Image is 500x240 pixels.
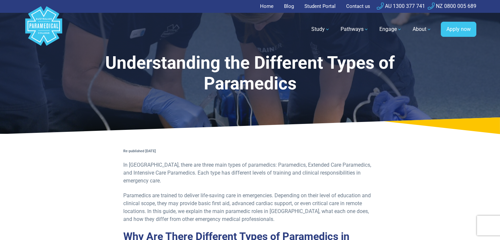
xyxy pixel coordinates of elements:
a: AU 1300 377 741 [377,3,425,9]
p: In [GEOGRAPHIC_DATA], there are three main types of paramedics: Paramedics, Extended Care Paramed... [123,161,377,185]
a: Study [307,20,334,38]
strong: Re-published [DATE] [123,149,156,153]
p: Paramedics are trained to deliver life-saving care in emergencies. Depending on their level of ed... [123,192,377,223]
a: NZ 0800 005 689 [428,3,476,9]
a: About [409,20,436,38]
h1: Understanding the Different Types of Paramedics [81,53,420,94]
a: Pathways [337,20,373,38]
a: Apply now [441,22,476,37]
a: Australian Paramedical College [24,13,63,46]
a: Engage [375,20,406,38]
